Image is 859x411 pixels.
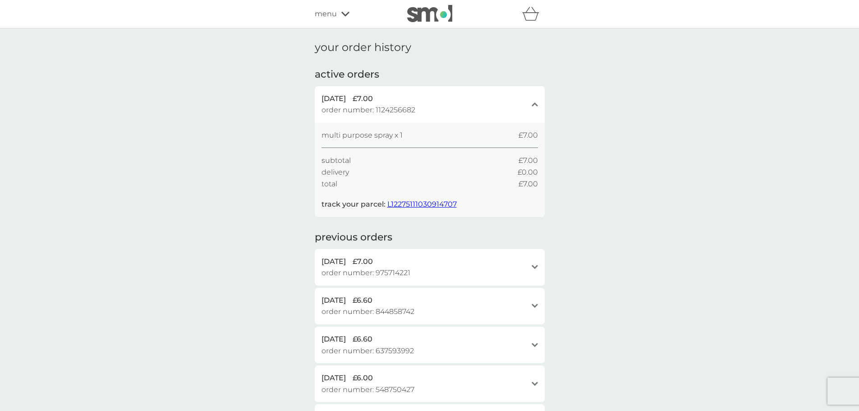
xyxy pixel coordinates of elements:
span: £7.00 [353,93,373,105]
span: £6.00 [353,372,373,384]
span: £6.60 [353,295,372,306]
span: [DATE] [322,372,346,384]
span: multi purpose spray x 1 [322,129,403,141]
span: order number: 844858742 [322,306,414,318]
span: [DATE] [322,256,346,268]
h2: previous orders [315,231,392,245]
span: menu [315,8,337,20]
a: L12275111030914707 [387,200,457,208]
span: £7.00 [519,178,538,190]
span: delivery [322,166,349,178]
span: order number: 1124256682 [322,104,415,116]
span: [DATE] [322,333,346,345]
div: basket [522,5,545,23]
span: order number: 548750427 [322,384,414,396]
span: order number: 975714221 [322,267,410,279]
span: subtotal [322,155,351,166]
span: £6.60 [353,333,372,345]
span: £0.00 [518,166,538,178]
span: £7.00 [519,155,538,166]
img: smol [407,5,452,22]
span: order number: 637593992 [322,345,414,357]
span: [DATE] [322,93,346,105]
h2: active orders [315,68,379,82]
span: £7.00 [353,256,373,268]
span: total [322,178,337,190]
h1: your order history [315,41,411,54]
span: [DATE] [322,295,346,306]
p: track your parcel: [322,199,457,210]
span: £7.00 [519,129,538,141]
